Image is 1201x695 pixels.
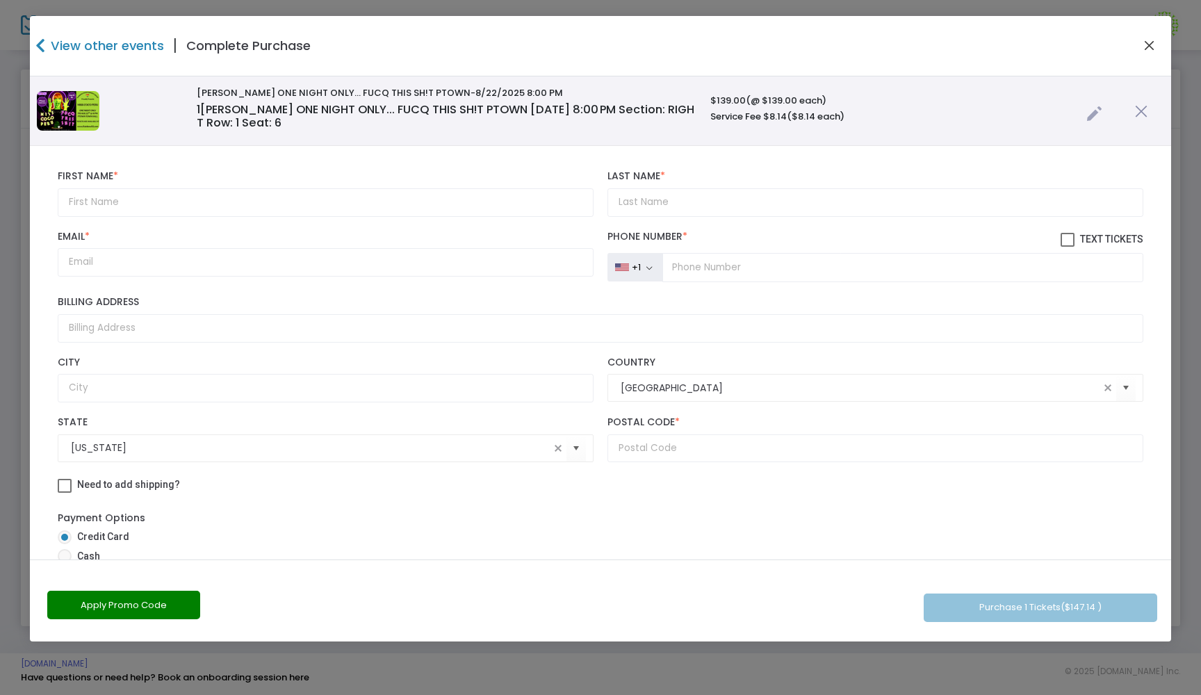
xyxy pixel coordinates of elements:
[621,381,1100,395] input: Select Country
[197,101,694,131] span: [PERSON_NAME] ONE NIGHT ONLY... FUCQ THIS SH!T PTOWN [DATE] 8:00 PM Section: RIGHT Row: 1 Seat: 6
[746,94,826,107] span: (@ $139.00 each)
[58,357,594,369] label: City
[566,434,586,462] button: Select
[1116,374,1136,402] button: Select
[1135,105,1147,117] img: cross.png
[58,511,145,525] label: Payment Options
[607,416,1143,429] label: Postal Code
[197,88,696,99] h6: [PERSON_NAME] ONE NIGHT ONLY... FUCQ THIS SH!T PTOWN
[58,374,594,402] input: City
[58,170,594,183] label: First Name
[58,188,594,217] input: First Name
[72,549,100,564] span: Cash
[710,111,1073,122] h6: Service Fee $8.14
[72,530,129,544] span: Credit Card
[58,231,594,243] label: Email
[58,248,594,277] input: Email
[186,36,311,55] h4: Complete Purchase
[607,188,1143,217] input: Last Name
[787,110,844,123] span: ($8.14 each)
[37,91,99,131] img: MISSCOCOPERUsimpkletix.png
[471,86,563,99] span: -8/22/2025 8:00 PM
[632,262,641,273] div: +1
[58,314,1143,343] input: Billing Address
[58,296,1143,309] label: Billing Address
[1100,379,1116,396] span: clear
[550,440,566,457] span: clear
[47,36,164,55] h4: View other events
[710,95,1073,106] h6: $139.00
[197,101,200,117] span: 1
[662,253,1143,282] input: Phone Number
[1140,37,1158,55] button: Close
[77,479,180,490] span: Need to add shipping?
[1080,234,1143,245] span: Text Tickets
[164,33,186,58] span: |
[47,591,200,619] button: Apply Promo Code
[58,416,594,429] label: State
[607,231,1143,247] label: Phone Number
[71,441,550,455] input: Select State
[607,170,1143,183] label: Last Name
[607,357,1143,369] label: Country
[607,434,1143,463] input: Postal Code
[607,253,663,282] button: +1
